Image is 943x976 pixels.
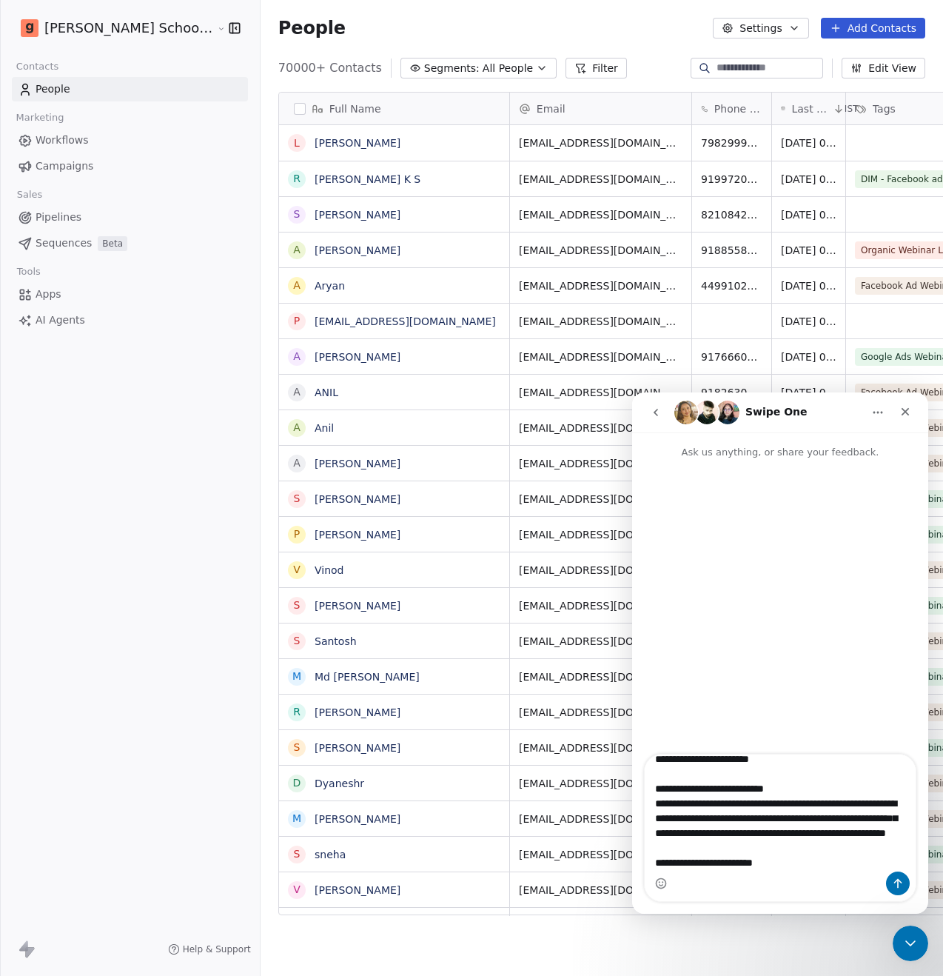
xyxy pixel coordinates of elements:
div: s [293,846,300,862]
iframe: To enrich screen reader interactions, please activate Accessibility in Grammarly extension settings [632,392,928,914]
span: [EMAIL_ADDRESS][DOMAIN_NAME] [519,669,682,684]
div: M [292,811,301,826]
span: [DATE] 03:03 PM [781,350,836,364]
span: Sequences [36,235,92,251]
a: Md [PERSON_NAME] [315,671,420,683]
span: 7982999679 [701,136,762,150]
a: People [12,77,248,101]
a: [EMAIL_ADDRESS][DOMAIN_NAME] [315,315,496,327]
span: AI Agents [36,312,85,328]
a: Santosh [315,635,357,647]
a: [PERSON_NAME] [315,813,400,825]
a: [PERSON_NAME] [315,742,400,754]
button: Settings [713,18,808,39]
span: Campaigns [36,158,93,174]
span: [EMAIL_ADDRESS][DOMAIN_NAME] [519,741,682,755]
a: Campaigns [12,154,248,178]
button: Add Contacts [821,18,925,39]
a: [PERSON_NAME] [315,706,400,718]
span: 449910262432 [701,278,762,293]
span: [DATE] 03:04 PM [781,207,836,222]
span: Full Name [329,101,381,116]
button: Edit View [842,58,925,78]
span: [PERSON_NAME] School of Finance LLP [44,19,213,38]
span: 70000+ Contacts [278,59,382,77]
a: Dyaneshr [315,778,364,789]
a: AI Agents [12,308,248,332]
div: A [293,420,301,435]
span: Email [537,101,566,116]
span: [EMAIL_ADDRESS][DOMAIN_NAME] [519,776,682,791]
span: Tools [10,261,47,283]
a: Pipelines [12,205,248,230]
div: A [293,278,301,293]
span: [EMAIL_ADDRESS][DOMAIN_NAME] [519,492,682,507]
span: [EMAIL_ADDRESS][DOMAIN_NAME] [519,598,682,613]
span: [EMAIL_ADDRESS][DOMAIN_NAME] [519,350,682,364]
span: [DATE] 03:03 PM [781,278,836,293]
span: Marketing [10,107,70,129]
span: [EMAIL_ADDRESS][DOMAIN_NAME] [519,314,682,329]
div: S [293,633,300,649]
div: A [293,384,301,400]
button: Filter [566,58,627,78]
span: [EMAIL_ADDRESS][DOMAIN_NAME] [519,527,682,542]
span: [EMAIL_ADDRESS][DOMAIN_NAME] [519,207,682,222]
a: Apps [12,282,248,307]
span: Beta [98,236,127,251]
span: [EMAIL_ADDRESS][DOMAIN_NAME] [519,563,682,578]
span: Last Activity Date [791,101,829,116]
span: Segments: [424,61,480,76]
div: A [293,455,301,471]
span: [DATE] 03:03 PM [781,385,836,400]
span: [EMAIL_ADDRESS][DOMAIN_NAME] [519,634,682,649]
div: Phone Number [692,93,771,124]
div: p [294,527,300,542]
div: Last Activity DateIST [772,93,845,124]
span: Pipelines [36,210,81,225]
a: [PERSON_NAME] [315,493,400,505]
a: Aryan [315,280,345,292]
a: Vinod [315,564,343,576]
span: Help & Support [183,943,251,955]
span: [EMAIL_ADDRESS][DOMAIN_NAME] [519,136,682,150]
span: Contacts [10,56,65,78]
span: [EMAIL_ADDRESS][DOMAIN_NAME] [519,172,682,187]
span: [EMAIL_ADDRESS][DOMAIN_NAME] [519,705,682,720]
a: [PERSON_NAME] K S [315,173,420,185]
span: [DATE] 03:04 PM [781,172,836,187]
a: ANIL [315,387,338,398]
span: [DATE] 03:03 PM [781,243,836,258]
a: [PERSON_NAME] [315,137,400,149]
span: [EMAIL_ADDRESS][DOMAIN_NAME] [519,243,682,258]
a: [PERSON_NAME] [315,600,400,612]
span: [EMAIL_ADDRESS][DOMAIN_NAME] [519,421,682,435]
span: 8210842670 [701,207,762,222]
a: Anil [315,422,334,434]
div: a [293,349,301,364]
span: [EMAIL_ADDRESS][DOMAIN_NAME] [519,456,682,471]
span: People [36,81,70,97]
span: 918855821689 [701,243,762,258]
div: V [293,882,301,898]
span: Phone Number [714,101,762,116]
div: L [294,136,300,151]
span: Sales [10,184,49,206]
a: [PERSON_NAME] [315,351,400,363]
div: S [293,598,300,613]
div: Full Name [279,93,509,124]
iframe: Intercom live chat [893,926,928,961]
div: D [292,775,301,791]
div: grid [279,125,510,916]
a: [PERSON_NAME] [315,244,400,256]
a: Help & Support [168,943,251,955]
div: V [293,562,301,578]
span: [DATE] 03:03 PM [781,314,836,329]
